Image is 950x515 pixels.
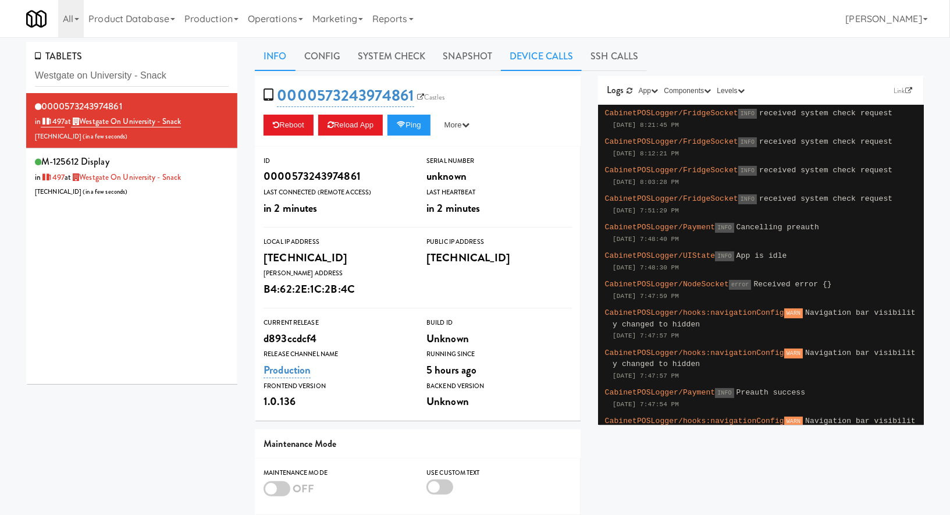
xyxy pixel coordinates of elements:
[264,329,409,349] div: d893ccdcf4
[605,137,738,146] span: CabinetPOSLogger/FridgeSocket
[613,332,679,339] span: [DATE] 7:47:57 PM
[65,116,181,127] span: at
[26,9,47,29] img: Micromart
[264,349,409,360] div: Release Channel Name
[264,155,409,167] div: ID
[605,388,716,397] span: CabinetPOSLogger/Payment
[736,388,806,397] span: Preauth success
[35,187,127,196] span: [TECHNICAL_ID] ( )
[264,236,409,248] div: Local IP Address
[264,115,314,136] button: Reboot
[35,116,65,127] span: in
[264,437,336,450] span: Maintenance Mode
[714,85,748,97] button: Levels
[387,115,430,136] button: Ping
[613,293,679,300] span: [DATE] 7:47:59 PM
[426,317,572,329] div: Build Id
[65,172,181,183] span: at
[86,132,126,141] span: in a few seconds
[605,251,716,260] span: CabinetPOSLogger/UIState
[264,279,409,299] div: B4:62:2E:1C:2B:4C
[729,280,752,290] span: error
[613,401,679,408] span: [DATE] 7:47:54 PM
[35,132,127,141] span: [TECHNICAL_ID] ( )
[715,388,734,398] span: INFO
[426,248,572,268] div: [TECHNICAL_ID]
[613,179,679,186] span: [DATE] 8:03:28 PM
[26,148,237,204] li: M-125612 Displayin 1497at Westgate on University - Snack[TECHNICAL_ID] (in a few seconds)
[426,467,572,479] div: Use Custom Text
[71,116,181,127] a: Westgate on University - Snack
[607,83,624,97] span: Logs
[605,308,784,317] span: CabinetPOSLogger/hooks:navigationConfig
[264,248,409,268] div: [TECHNICAL_ID]
[738,166,757,176] span: INFO
[784,349,803,358] span: WARN
[605,280,729,289] span: CabinetPOSLogger/NodeSocket
[636,85,661,97] button: App
[426,236,572,248] div: Public IP Address
[736,223,819,232] span: Cancelling preauth
[414,91,447,103] a: Castles
[605,223,716,232] span: CabinetPOSLogger/Payment
[35,65,229,87] input: Search tablets
[264,187,409,198] div: Last Connected (Remote Access)
[264,392,409,411] div: 1.0.136
[738,137,757,147] span: INFO
[715,223,734,233] span: INFO
[41,100,122,113] span: 0000573243974861
[605,194,738,203] span: CabinetPOSLogger/FridgeSocket
[613,264,679,271] span: [DATE] 7:48:30 PM
[613,207,679,214] span: [DATE] 7:51:29 PM
[41,155,109,168] span: M-125612 Display
[426,349,572,360] div: Running Since
[426,200,480,216] span: in 2 minutes
[41,116,65,127] a: 1497
[41,172,65,183] a: 1497
[605,109,738,118] span: CabinetPOSLogger/FridgeSocket
[255,42,295,71] a: Info
[613,308,916,329] span: Navigation bar visibility changed to hidden
[426,362,476,378] span: 5 hours ago
[426,392,572,411] div: Unknown
[318,115,383,136] button: Reload App
[35,172,65,183] span: in
[264,166,409,186] div: 0000573243974861
[738,194,757,204] span: INFO
[264,381,409,392] div: Frontend Version
[264,362,311,378] a: Production
[759,137,892,146] span: received system check request
[759,166,892,175] span: received system check request
[293,481,314,496] span: OFF
[264,317,409,329] div: Current Release
[264,467,409,479] div: Maintenance Mode
[605,166,738,175] span: CabinetPOSLogger/FridgeSocket
[26,93,237,149] li: 0000573243974861in 1497at Westgate on University - Snack[TECHNICAL_ID] (in a few seconds)
[605,417,784,425] span: CabinetPOSLogger/hooks:navigationConfig
[613,372,679,379] span: [DATE] 7:47:57 PM
[738,109,757,119] span: INFO
[349,42,434,71] a: System Check
[784,417,803,427] span: WARN
[426,381,572,392] div: Backend Version
[264,200,317,216] span: in 2 minutes
[35,49,82,63] span: TABLETS
[891,85,915,97] a: Link
[435,115,479,136] button: More
[501,42,582,71] a: Device Calls
[613,122,679,129] span: [DATE] 8:21:45 PM
[613,150,679,157] span: [DATE] 8:12:21 PM
[426,166,572,186] div: unknown
[784,308,803,318] span: WARN
[296,42,350,71] a: Config
[426,329,572,349] div: Unknown
[759,109,892,118] span: received system check request
[277,84,414,107] a: 0000573243974861
[264,268,409,279] div: [PERSON_NAME] Address
[582,42,647,71] a: SSH Calls
[426,187,572,198] div: Last Heartbeat
[434,42,501,71] a: Snapshot
[605,349,784,357] span: CabinetPOSLogger/hooks:navigationConfig
[736,251,787,260] span: App is idle
[86,187,126,196] span: in a few seconds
